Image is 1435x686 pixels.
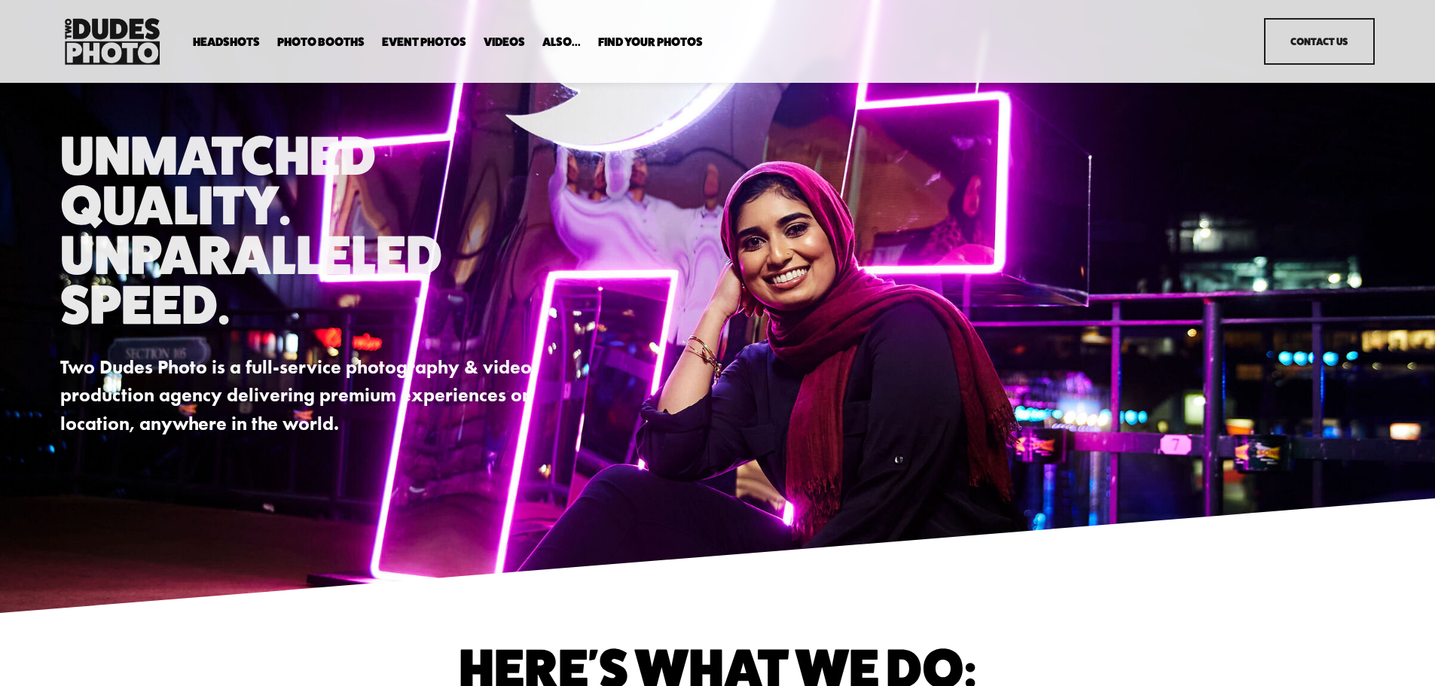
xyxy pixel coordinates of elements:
[277,35,365,50] a: folder dropdown
[193,36,260,48] span: Headshots
[542,35,581,50] a: folder dropdown
[598,35,703,50] a: folder dropdown
[542,36,581,48] span: Also...
[382,35,466,50] a: Event Photos
[484,35,525,50] a: Videos
[60,355,537,435] strong: Two Dudes Photo is a full-service photography & video production agency delivering premium experi...
[1264,18,1375,65] a: Contact Us
[598,36,703,48] span: Find Your Photos
[193,35,260,50] a: folder dropdown
[277,36,365,48] span: Photo Booths
[60,130,548,328] h1: Unmatched Quality. Unparalleled Speed.
[60,14,164,69] img: Two Dudes Photo | Headshots, Portraits &amp; Photo Booths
